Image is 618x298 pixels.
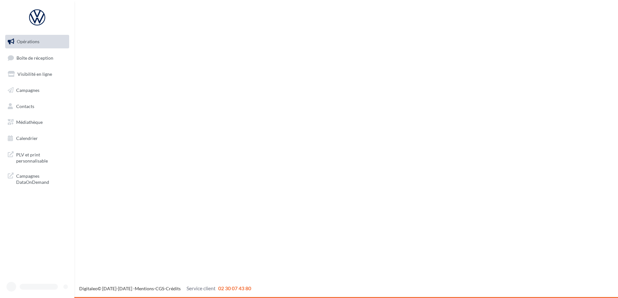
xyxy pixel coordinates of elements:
span: Service client [186,285,216,291]
span: Visibilité en ligne [17,71,52,77]
span: 02 30 07 43 80 [218,285,251,291]
a: Crédits [166,286,181,291]
span: Contacts [16,103,34,109]
span: PLV et print personnalisable [16,150,67,164]
span: Campagnes DataOnDemand [16,172,67,185]
a: Calendrier [4,132,70,145]
span: Boîte de réception [16,55,53,60]
a: Boîte de réception [4,51,70,65]
a: Mentions [135,286,154,291]
a: Visibilité en ligne [4,67,70,81]
span: Campagnes [16,87,39,93]
span: Médiathèque [16,119,43,125]
a: Campagnes DataOnDemand [4,169,70,188]
span: Opérations [17,39,39,44]
a: Médiathèque [4,115,70,129]
a: CGS [155,286,164,291]
span: © [DATE]-[DATE] - - - [79,286,251,291]
a: Contacts [4,100,70,113]
span: Calendrier [16,135,38,141]
a: PLV et print personnalisable [4,148,70,167]
a: Opérations [4,35,70,48]
a: Campagnes [4,84,70,97]
a: Digitaleo [79,286,98,291]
